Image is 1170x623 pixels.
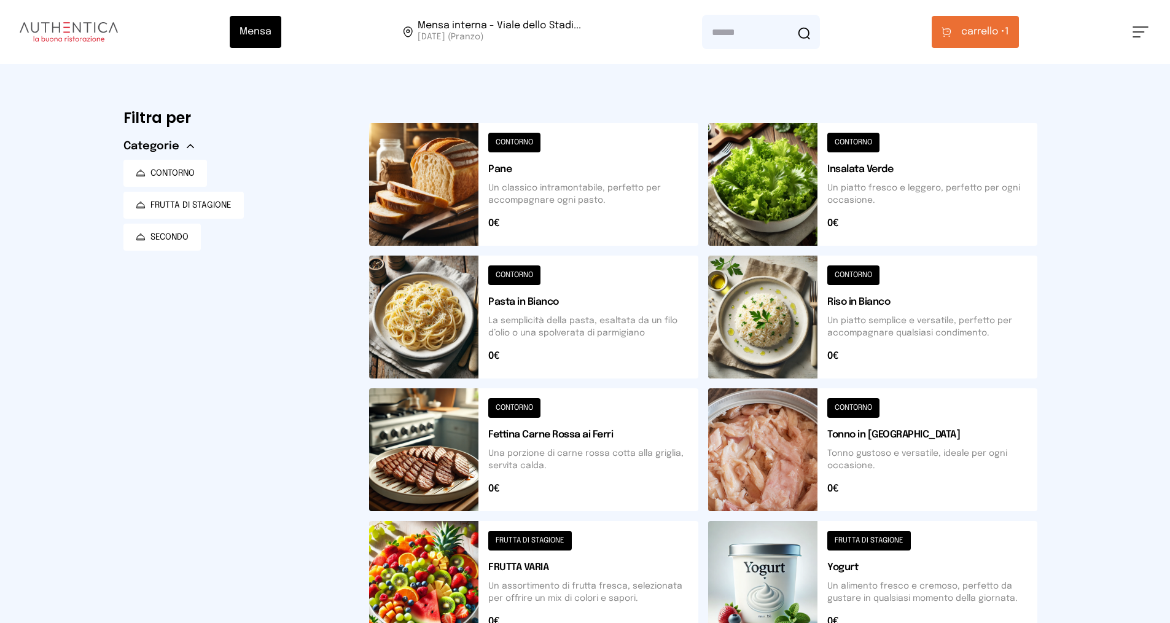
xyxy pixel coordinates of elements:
[230,16,281,48] button: Mensa
[123,224,201,251] button: SECONDO
[932,16,1019,48] button: carrello •1
[20,22,118,42] img: logo.8f33a47.png
[150,199,232,211] span: FRUTTA DI STAGIONE
[123,192,244,219] button: FRUTTA DI STAGIONE
[123,108,349,128] h6: Filtra per
[418,31,581,43] span: [DATE] (Pranzo)
[123,138,179,155] span: Categorie
[961,25,1009,39] span: 1
[123,138,194,155] button: Categorie
[150,231,189,243] span: SECONDO
[123,160,207,187] button: CONTORNO
[150,167,195,179] span: CONTORNO
[961,25,1005,39] span: carrello •
[418,21,581,43] span: Viale dello Stadio, 77, 05100 Terni TR, Italia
